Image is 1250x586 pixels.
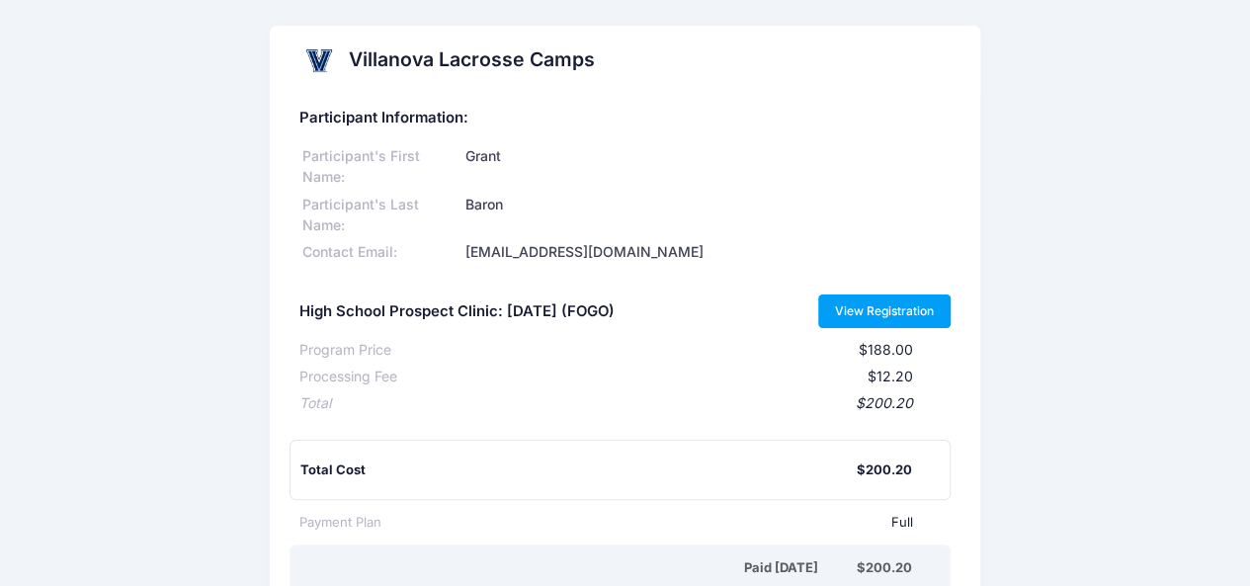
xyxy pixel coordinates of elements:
div: Participant's Last Name: [299,195,462,236]
div: [EMAIL_ADDRESS][DOMAIN_NAME] [462,242,952,263]
span: $188.00 [858,341,912,358]
div: Grant [462,146,952,188]
div: Contact Email: [299,242,462,263]
div: Baron [462,195,952,236]
div: $12.20 [397,367,913,387]
h2: Villanova Lacrosse Camps [349,48,595,71]
div: $200.20 [856,460,911,480]
div: Full [381,513,913,533]
h5: Participant Information: [299,110,952,127]
div: $200.20 [331,393,913,414]
div: Program Price [299,340,391,361]
a: View Registration [818,294,952,328]
div: Total Cost [300,460,857,480]
div: Processing Fee [299,367,397,387]
div: $200.20 [856,558,911,578]
div: Participant's First Name: [299,146,462,188]
div: Paid [DATE] [303,558,857,578]
div: Total [299,393,331,414]
div: Payment Plan [299,513,381,533]
h5: High School Prospect Clinic: [DATE] (FOGO) [299,303,615,321]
